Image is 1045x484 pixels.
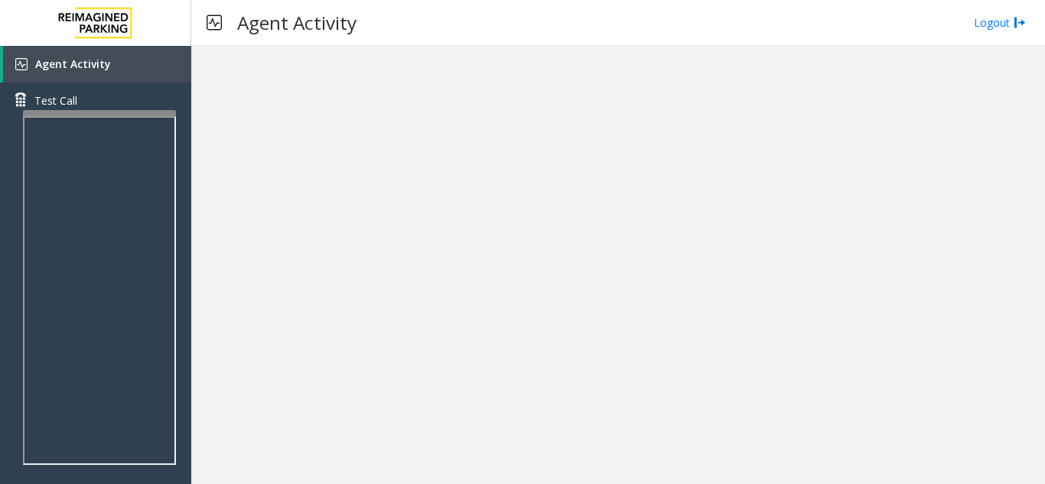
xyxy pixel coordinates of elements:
h3: Agent Activity [230,4,364,41]
span: Agent Activity [35,57,111,71]
span: Test Call [34,93,77,109]
img: logout [1014,15,1026,31]
img: 'icon' [15,58,28,70]
img: pageIcon [207,4,222,41]
a: Agent Activity [3,46,191,83]
a: Logout [974,15,1026,31]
